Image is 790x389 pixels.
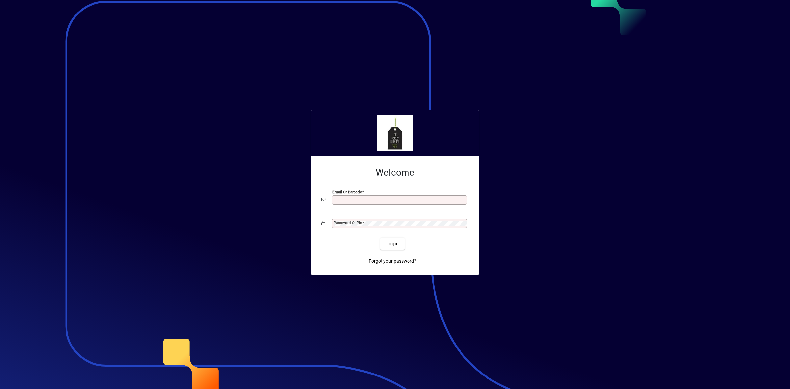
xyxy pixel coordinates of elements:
[366,255,419,267] a: Forgot your password?
[332,190,362,194] mat-label: Email or Barcode
[321,167,469,178] h2: Welcome
[385,240,399,247] span: Login
[369,258,416,264] span: Forgot your password?
[334,220,362,225] mat-label: Password or Pin
[380,238,404,250] button: Login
